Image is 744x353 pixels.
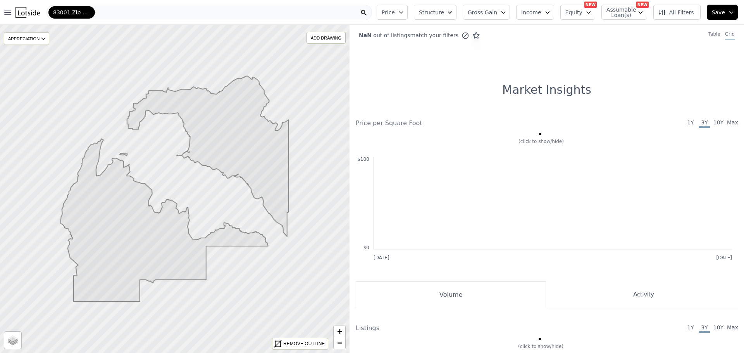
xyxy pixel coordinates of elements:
[356,281,546,308] button: Volume
[350,31,480,40] div: out of listings
[410,31,459,39] span: match your filters
[707,5,738,20] button: Save
[727,324,738,333] span: Max
[502,83,591,97] h1: Market Insights
[307,32,345,43] div: ADD DRAWING
[584,2,597,8] div: NEW
[716,255,732,260] text: [DATE]
[53,9,90,16] span: 83001 Zip Code
[606,7,631,18] span: Assumable Loan(s)
[727,119,738,128] span: Max
[699,324,710,333] span: 3Y
[350,138,732,145] div: (click to show/hide)
[283,340,325,347] div: REMOVE OUTLINE
[516,5,554,20] button: Income
[560,5,595,20] button: Equity
[601,5,647,20] button: Assumable Loan(s)
[653,5,701,20] button: All Filters
[713,324,724,333] span: 10Y
[565,9,582,16] span: Equity
[708,31,720,40] div: Table
[337,326,342,336] span: +
[4,332,21,349] a: Layers
[725,31,735,40] div: Grid
[546,281,738,308] button: Activity
[350,343,732,350] div: (click to show/hide)
[382,9,395,16] span: Price
[419,9,444,16] span: Structure
[685,324,696,333] span: 1Y
[699,119,710,128] span: 3Y
[636,2,649,8] div: NEW
[334,325,345,337] a: Zoom in
[337,338,342,348] span: −
[374,255,389,260] text: [DATE]
[468,9,497,16] span: Gross Gain
[713,119,724,128] span: 10Y
[363,245,369,250] text: $0
[414,5,456,20] button: Structure
[521,9,541,16] span: Income
[356,119,547,128] div: Price per Square Foot
[463,5,510,20] button: Gross Gain
[357,157,369,162] text: $100
[712,9,725,16] span: Save
[685,119,696,128] span: 1Y
[15,7,40,18] img: Lotside
[334,337,345,349] a: Zoom out
[359,32,372,38] span: NaN
[356,324,547,333] div: Listings
[4,32,49,45] div: APPRECIATION
[377,5,408,20] button: Price
[658,9,694,16] span: All Filters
